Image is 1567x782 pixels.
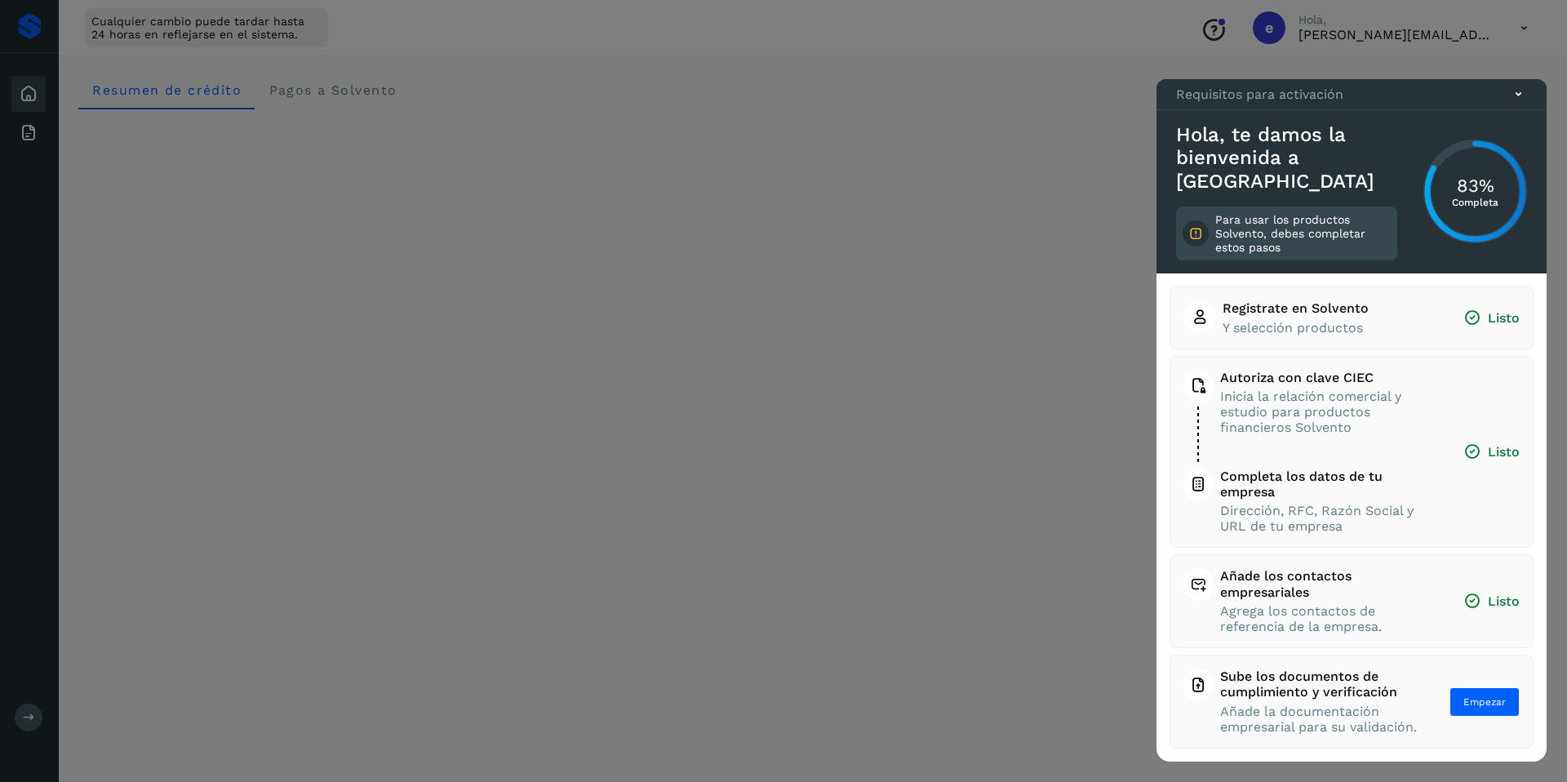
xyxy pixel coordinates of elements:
span: Dirección, RFC, Razón Social y URL de tu empresa [1220,503,1432,534]
h3: 83% [1452,176,1498,197]
span: Añade los contactos empresariales [1220,568,1432,599]
span: Y selección productos [1223,320,1369,335]
button: Empezar [1449,687,1520,717]
span: Listo [1463,309,1520,327]
span: Sube los documentos de cumplimiento y verificación [1220,669,1418,700]
p: Completa [1452,197,1498,208]
span: Inicia la relación comercial y estudio para productos financieros Solvento [1220,389,1432,436]
span: Completa los datos de tu empresa [1220,469,1432,500]
div: Requisitos para activación [1156,79,1547,110]
button: Añade los contactos empresarialesAgrega los contactos de referencia de la empresa.Listo [1183,568,1520,634]
span: Registrate en Solvento [1223,300,1369,316]
span: Empezar [1463,695,1506,709]
button: Registrate en SolventoY selección productosListo [1183,300,1520,335]
span: Agrega los contactos de referencia de la empresa. [1220,603,1432,634]
span: Listo [1463,443,1520,460]
p: Para usar los productos Solvento, debes completar estos pasos [1215,213,1391,254]
span: Añade la documentación empresarial para su validación. [1220,704,1418,735]
button: Sube los documentos de cumplimiento y verificaciónAñade la documentación empresarial para su vali... [1183,669,1520,735]
button: Autoriza con clave CIECInicia la relación comercial y estudio para productos financieros Solvento... [1183,370,1520,535]
span: Autoriza con clave CIEC [1220,370,1432,385]
span: Listo [1463,593,1520,610]
p: Requisitos para activación [1176,87,1343,102]
h3: Hola, te damos la bienvenida a [GEOGRAPHIC_DATA] [1176,123,1397,193]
